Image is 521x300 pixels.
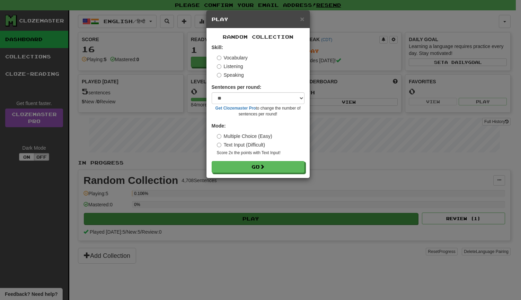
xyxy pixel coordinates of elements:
label: Vocabulary [217,54,248,61]
button: Close [300,15,304,22]
span: × [300,15,304,23]
a: Get Clozemaster Pro [215,106,256,111]
label: Text Input (Difficult) [217,141,265,148]
label: Multiple Choice (Easy) [217,133,272,140]
label: Speaking [217,72,244,78]
span: Random Collection [223,34,293,40]
h5: Play [212,16,304,23]
strong: Skill: [212,45,223,50]
button: Go [212,161,304,173]
strong: Mode: [212,123,226,129]
input: Vocabulary [217,56,221,60]
input: Listening [217,64,221,69]
small: to change the number of sentences per round! [212,105,304,117]
label: Sentences per round: [212,84,262,91]
input: Multiple Choice (Easy) [217,134,221,139]
small: Score 2x the points with Text Input ! [217,150,304,156]
input: Text Input (Difficult) [217,143,221,147]
label: Listening [217,63,243,70]
input: Speaking [217,73,221,77]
